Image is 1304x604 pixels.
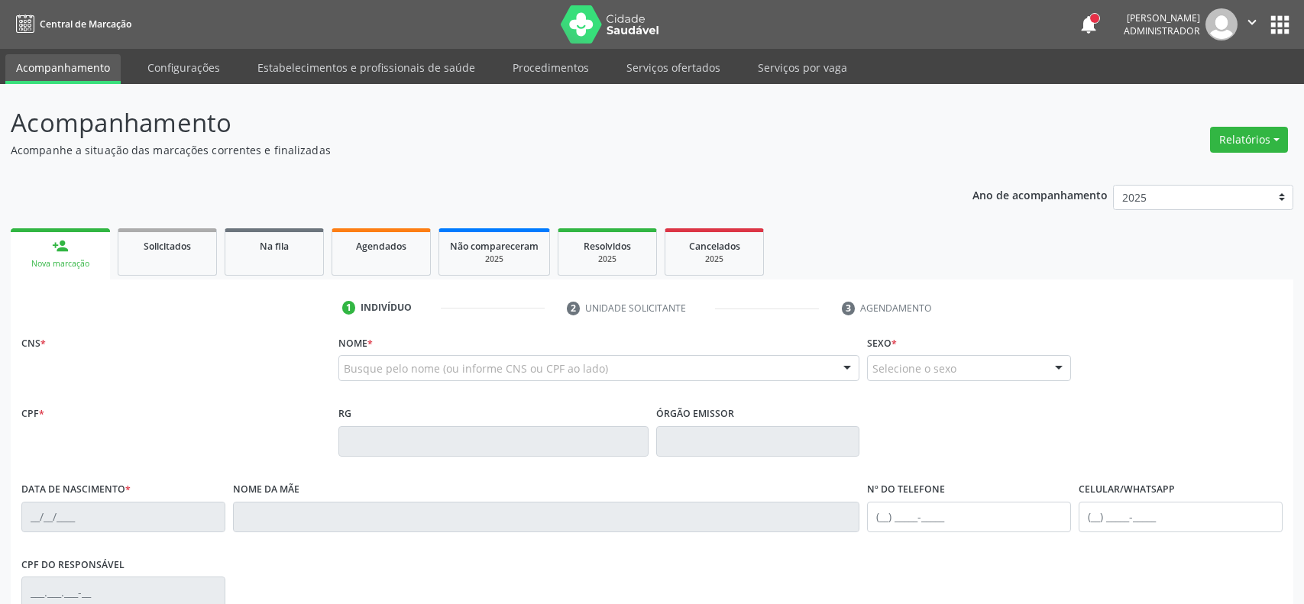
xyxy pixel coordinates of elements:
div: [PERSON_NAME] [1124,11,1200,24]
input: (__) _____-_____ [1079,502,1283,532]
button:  [1238,8,1267,40]
div: 1 [342,301,356,315]
a: Acompanhamento [5,54,121,84]
input: (__) _____-_____ [867,502,1071,532]
a: Serviços ofertados [616,54,731,81]
label: Nº do Telefone [867,478,945,502]
label: Nome da mãe [233,478,299,502]
div: person_add [52,237,69,254]
span: Cancelados [689,240,740,253]
p: Acompanhe a situação das marcações correntes e finalizadas [11,142,908,158]
label: Data de nascimento [21,478,131,502]
label: CPF [21,402,44,426]
label: RG [338,402,351,426]
a: Central de Marcação [11,11,131,37]
p: Acompanhamento [11,104,908,142]
span: Busque pelo nome (ou informe CNS ou CPF ao lado) [344,360,608,376]
span: Selecione o sexo [872,360,956,376]
div: Nova marcação [21,258,99,270]
a: Procedimentos [502,54,600,81]
span: Solicitados [144,240,191,253]
div: 2025 [450,254,539,265]
span: Agendados [356,240,406,253]
a: Configurações [137,54,231,81]
input: __/__/____ [21,502,225,532]
button: notifications [1078,14,1099,35]
label: Sexo [867,331,897,355]
div: Indivíduo [361,301,412,315]
a: Serviços por vaga [747,54,858,81]
i:  [1244,14,1260,31]
img: img [1205,8,1238,40]
span: Na fila [260,240,289,253]
span: Não compareceram [450,240,539,253]
label: CNS [21,331,46,355]
a: Estabelecimentos e profissionais de saúde [247,54,486,81]
span: Resolvidos [584,240,631,253]
button: Relatórios [1210,127,1288,153]
span: Administrador [1124,24,1200,37]
label: Nome [338,331,373,355]
div: 2025 [676,254,752,265]
label: Celular/WhatsApp [1079,478,1175,502]
span: Central de Marcação [40,18,131,31]
p: Ano de acompanhamento [972,185,1108,204]
div: 2025 [569,254,646,265]
button: apps [1267,11,1293,38]
label: CPF do responsável [21,554,125,577]
label: Órgão emissor [656,402,734,426]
